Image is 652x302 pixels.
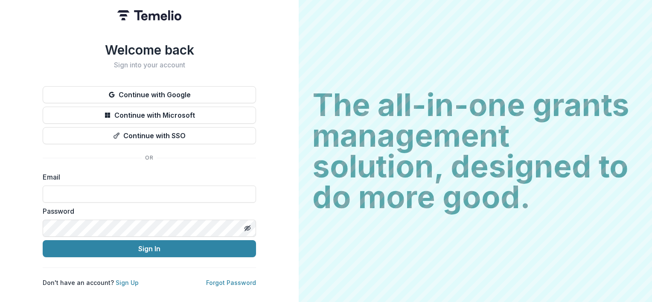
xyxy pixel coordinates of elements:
button: Continue with Google [43,86,256,103]
button: Toggle password visibility [241,221,254,235]
button: Continue with SSO [43,127,256,144]
h2: Sign into your account [43,61,256,69]
img: Temelio [117,10,181,20]
p: Don't have an account? [43,278,139,287]
button: Sign In [43,240,256,257]
button: Continue with Microsoft [43,107,256,124]
a: Sign Up [116,279,139,286]
h1: Welcome back [43,42,256,58]
a: Forgot Password [206,279,256,286]
label: Email [43,172,251,182]
label: Password [43,206,251,216]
